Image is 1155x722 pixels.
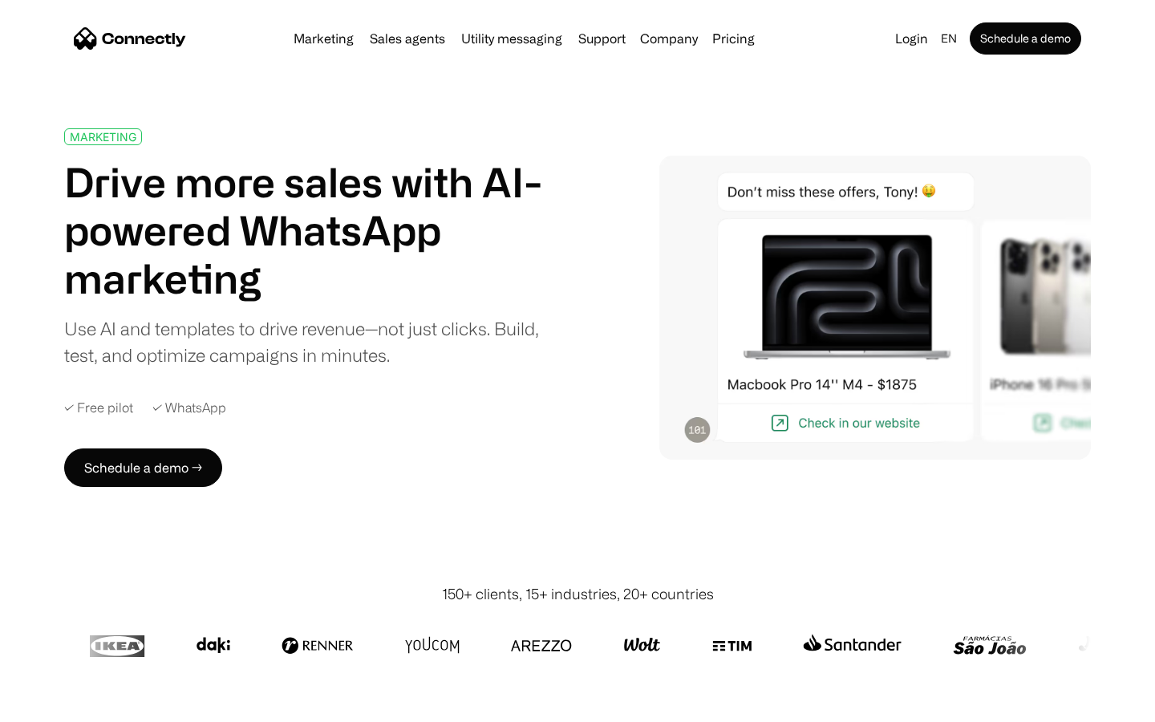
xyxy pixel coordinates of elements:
[64,158,560,302] h1: Drive more sales with AI-powered WhatsApp marketing
[64,315,560,368] div: Use AI and templates to drive revenue—not just clicks. Build, test, and optimize campaigns in min...
[442,583,714,605] div: 150+ clients, 15+ industries, 20+ countries
[640,27,698,50] div: Company
[70,131,136,143] div: MARKETING
[287,32,360,45] a: Marketing
[32,694,96,716] ul: Language list
[363,32,452,45] a: Sales agents
[941,27,957,50] div: en
[970,22,1081,55] a: Schedule a demo
[572,32,632,45] a: Support
[152,400,226,416] div: ✓ WhatsApp
[64,400,133,416] div: ✓ Free pilot
[706,32,761,45] a: Pricing
[889,27,934,50] a: Login
[455,32,569,45] a: Utility messaging
[64,448,222,487] a: Schedule a demo →
[16,692,96,716] aside: Language selected: English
